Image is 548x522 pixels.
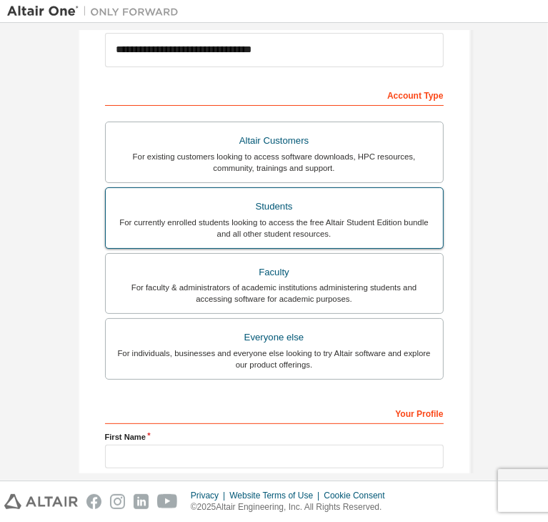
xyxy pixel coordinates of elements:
[191,490,229,501] div: Privacy
[191,501,394,513] p: © 2025 Altair Engineering, Inc. All Rights Reserved.
[4,494,78,509] img: altair_logo.svg
[114,217,434,240] div: For currently enrolled students looking to access the free Altair Student Edition bundle and all ...
[105,401,444,424] div: Your Profile
[229,490,324,501] div: Website Terms of Use
[7,4,186,19] img: Altair One
[114,197,434,217] div: Students
[105,83,444,106] div: Account Type
[86,494,101,509] img: facebook.svg
[114,348,434,370] div: For individuals, businesses and everyone else looking to try Altair software and explore our prod...
[114,151,434,174] div: For existing customers looking to access software downloads, HPC resources, community, trainings ...
[114,328,434,348] div: Everyone else
[105,431,444,443] label: First Name
[114,131,434,151] div: Altair Customers
[134,494,149,509] img: linkedin.svg
[157,494,178,509] img: youtube.svg
[114,282,434,305] div: For faculty & administrators of academic institutions administering students and accessing softwa...
[114,262,434,282] div: Faculty
[110,494,125,509] img: instagram.svg
[324,490,393,501] div: Cookie Consent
